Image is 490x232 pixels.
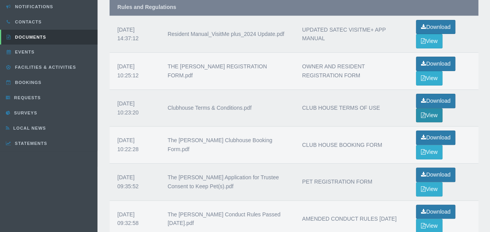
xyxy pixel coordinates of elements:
td: [DATE] 10:25:12 [110,52,160,89]
span: Statements [13,141,47,146]
div: Clubhouse Terms & Conditions.pdf [168,104,287,112]
div: The [PERSON_NAME] Conduct Rules Passed [DATE].pdf [168,210,287,228]
button: View [416,108,442,123]
td: [DATE] 14:37:12 [110,16,160,53]
div: The [PERSON_NAME] Clubhouse Booking Form.pdf [168,136,287,154]
td: PET REGISTRATION FORM [294,163,408,200]
button: View [416,34,442,48]
a: Download [416,168,455,182]
div: The [PERSON_NAME] Application for Trustee Consent to Keep Pet(s).pdf [168,173,287,191]
span: Bookings [13,80,42,85]
td: [DATE] 10:23:20 [110,89,160,127]
span: Surveys [12,111,37,115]
span: Facilities & Activities [13,65,76,70]
td: UPDATED SATEC VISITME+ APP MANUAL [294,16,408,53]
td: CLUB HOUSE TERMS OF USE [294,89,408,127]
td: CLUB HOUSE BOOKING FORM [294,126,408,163]
div: THE [PERSON_NAME] REGISTRATION FORM.pdf [168,62,287,80]
button: View [416,145,442,159]
td: [DATE] 10:22:28 [110,126,160,163]
a: Download [416,94,455,108]
span: Documents [13,35,46,39]
span: Notifications [13,4,53,9]
a: Download [416,205,455,219]
div: Resident Manual_VisitMe plus_2024 Update.pdf [168,30,287,39]
span: Requests [12,95,41,100]
td: OWNER AND RESIDENT REGISTRATION FORM [294,52,408,89]
button: View [416,71,442,86]
a: Download [416,130,455,145]
span: Contacts [13,20,42,24]
span: Events [13,50,35,54]
strong: Rules and Regulations [117,4,176,10]
button: View [416,182,442,196]
a: Download [416,57,455,71]
a: Download [416,20,455,34]
td: [DATE] 09:35:52 [110,163,160,200]
span: Local News [11,126,46,130]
